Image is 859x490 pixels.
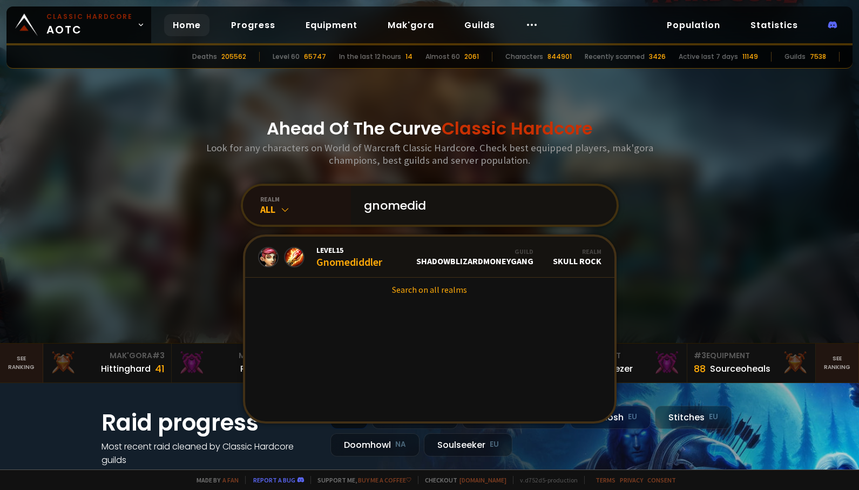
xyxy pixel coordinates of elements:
[570,406,651,429] div: Nek'Rosh
[585,52,645,62] div: Recently scanned
[424,433,512,457] div: Soulseeker
[102,467,172,480] a: See all progress
[46,12,133,22] small: Classic Hardcore
[339,52,401,62] div: In the last 12 hours
[553,247,601,256] div: Realm
[816,344,859,382] a: Seeranking
[784,52,806,62] div: Guilds
[649,52,666,62] div: 3426
[178,350,294,361] div: Mak'Gora
[245,278,614,301] a: Search on all realms
[43,344,172,382] a: Mak'Gora#3Hittinghard41
[558,344,687,382] a: #2Equipment88Notafreezer
[46,12,133,38] span: AOTC
[50,350,165,361] div: Mak'Gora
[267,116,593,142] h1: Ahead Of The Curve
[710,362,770,375] div: Sourceoheals
[202,142,658,166] h3: Look for any characters on World of Warcraft Classic Hardcore. Check best equipped players, mak'g...
[658,14,729,36] a: Population
[694,350,706,361] span: # 3
[620,476,643,484] a: Privacy
[513,476,578,484] span: v. d752d5 - production
[358,476,411,484] a: Buy me a coffee
[687,344,816,382] a: #3Equipment88Sourceoheals
[456,14,504,36] a: Guilds
[547,52,572,62] div: 844901
[596,476,615,484] a: Terms
[490,439,499,450] small: EU
[316,245,382,269] div: Gnomediddler
[709,412,718,422] small: EU
[679,52,738,62] div: Active last 7 days
[553,247,601,266] div: Skull Rock
[694,361,706,376] div: 88
[102,406,317,440] h1: Raid progress
[425,52,460,62] div: Almost 60
[102,440,317,467] h4: Most recent raid cleaned by Classic Hardcore guilds
[221,52,246,62] div: 205562
[416,247,533,266] div: ShadowBlizardMoneyGang
[330,433,420,457] div: Doomhowl
[190,476,239,484] span: Made by
[416,247,533,256] div: Guild
[101,362,151,375] div: Hittinghard
[565,350,680,361] div: Equipment
[694,350,809,361] div: Equipment
[357,186,604,225] input: Search a character...
[405,52,412,62] div: 14
[742,14,807,36] a: Statistics
[245,237,614,278] a: Level15GnomediddlerGuildShadowBlizardMoneyGangRealmSkull Rock
[379,14,443,36] a: Mak'gora
[304,52,326,62] div: 65747
[395,439,406,450] small: NA
[316,245,382,255] span: Level 15
[222,476,239,484] a: a fan
[260,195,351,203] div: realm
[505,52,543,62] div: Characters
[164,14,209,36] a: Home
[464,52,479,62] div: 2061
[742,52,758,62] div: 11149
[240,362,274,375] div: Rivench
[810,52,826,62] div: 7538
[192,52,217,62] div: Deaths
[155,361,165,376] div: 41
[628,412,637,422] small: EU
[260,203,351,216] div: All
[253,476,295,484] a: Report a bug
[6,6,151,43] a: Classic HardcoreAOTC
[297,14,366,36] a: Equipment
[152,350,165,361] span: # 3
[172,344,301,382] a: Mak'Gora#2Rivench100
[273,52,300,62] div: Level 60
[459,476,506,484] a: [DOMAIN_NAME]
[655,406,732,429] div: Stitches
[418,476,506,484] span: Checkout
[647,476,676,484] a: Consent
[222,14,284,36] a: Progress
[442,116,593,140] span: Classic Hardcore
[310,476,411,484] span: Support me,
